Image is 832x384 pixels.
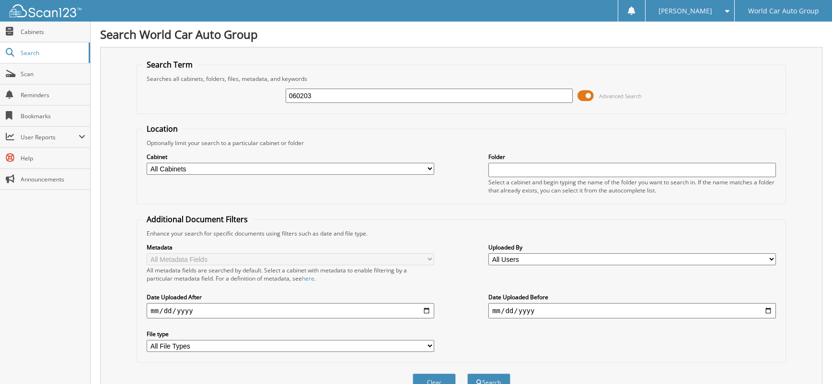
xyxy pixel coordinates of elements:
[21,133,79,141] span: User Reports
[599,92,642,100] span: Advanced Search
[21,175,85,183] span: Announcements
[21,154,85,162] span: Help
[142,75,780,83] div: Searches all cabinets, folders, files, metadata, and keywords
[21,112,85,120] span: Bookmarks
[21,91,85,99] span: Reminders
[142,214,253,225] legend: Additional Document Filters
[21,70,85,78] span: Scan
[147,303,434,318] input: start
[302,274,314,282] a: here
[10,4,81,17] img: scan123-logo-white.svg
[142,229,780,237] div: Enhance your search for specific documents using filters such as date and file type.
[488,303,776,318] input: end
[147,330,434,338] label: File type
[147,293,434,301] label: Date Uploaded After
[488,178,776,194] div: Select a cabinet and begin typing the name of the folder you want to search in. If the name match...
[100,26,822,42] h1: Search World Car Auto Group
[488,153,776,161] label: Folder
[488,293,776,301] label: Date Uploaded Before
[784,338,832,384] iframe: Chat Widget
[142,124,183,134] legend: Location
[142,139,780,147] div: Optionally limit your search to a particular cabinet or folder
[748,8,819,14] span: World Car Auto Group
[147,153,434,161] label: Cabinet
[21,49,84,57] span: Search
[659,8,712,14] span: [PERSON_NAME]
[488,243,776,251] label: Uploaded By
[147,243,434,251] label: Metadata
[21,28,85,36] span: Cabinets
[142,59,197,70] legend: Search Term
[147,266,434,282] div: All metadata fields are searched by default. Select a cabinet with metadata to enable filtering b...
